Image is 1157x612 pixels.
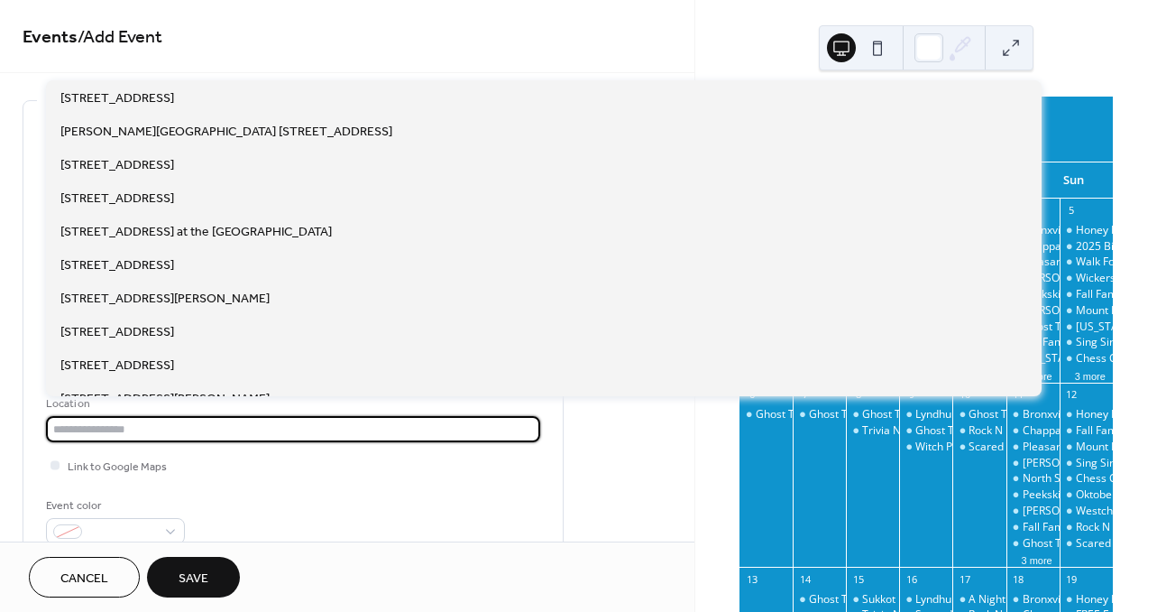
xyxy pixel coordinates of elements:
span: [STREET_ADDRESS] [60,190,174,209]
div: New York Blood and Ink Tattoo & Horror Con at the Westchester County Center [1060,320,1113,335]
div: Sing Sing Kill Brewery Run Club [1060,456,1113,471]
a: Events [23,20,78,55]
div: Mount Kisco Farmers Market [1060,440,1113,455]
div: 14 [798,572,812,586]
span: [STREET_ADDRESS] [60,256,174,275]
span: [STREET_ADDRESS][PERSON_NAME] [60,290,270,309]
div: Rock N Roll House Of Horrors In Sleepy Hollow [1060,520,1113,535]
span: [STREET_ADDRESS] [60,357,174,376]
div: A Night in the Woods Gala 2025 [952,592,1005,607]
span: [STREET_ADDRESS] at the [GEOGRAPHIC_DATA] [60,223,332,242]
div: 13 [745,572,758,586]
span: [STREET_ADDRESS] [60,156,174,175]
div: Sun [1049,162,1098,199]
div: Scared by the Sound: Rye Playland [1060,536,1113,552]
div: Ghost Tours of The Tarrytown Music Hall [846,407,899,422]
button: 3 more [1015,552,1060,567]
div: 19 [1065,572,1079,586]
div: 8 [851,388,865,402]
div: 15 [851,572,865,586]
div: Westchester Soccer Club Home Game -FC Naples at Westchester SC - Fan Appreciation Night [1060,504,1113,519]
div: Lyndhurst Landscape Volunteering [915,592,1088,607]
div: Ghost Tours of The Tarrytown Music Hall [1006,536,1060,552]
span: Cancel [60,570,108,589]
button: Save [147,557,240,598]
div: Ghost Tours of The Tarrytown Music Hall [793,592,846,607]
div: Witch Please at the [GEOGRAPHIC_DATA] [915,440,1123,455]
div: Ghost Tours of The [GEOGRAPHIC_DATA] [862,407,1070,422]
div: Fall Family Festival [1060,287,1113,302]
div: Honey Bee Grove Flower Farm - Farmers Market [1060,592,1113,607]
div: Peekskill Farmers Market [1006,487,1060,503]
div: 5 [1065,204,1079,218]
div: Mount Kisco Farmers Market [1060,303,1113,319]
div: Honey Bee Grove Flower Farm - Farmers Market [1060,223,1113,238]
div: Sukkot Fest! at Shames JCC [862,592,997,607]
div: 6 [745,388,758,402]
div: 11 [1012,388,1025,402]
span: Link to Google Maps [68,458,167,477]
div: Fall Family Festival [1023,520,1116,535]
div: TASH Farmer's Market at Patriot's Park [1006,504,1060,519]
div: Witch Please at the Irvington Theatre [899,440,952,455]
div: Sing Sing Kill Brewery Run Club [1060,335,1113,350]
div: Ghost Tours of The [GEOGRAPHIC_DATA] [915,423,1123,439]
div: Ghost Tours of The Tarrytown Music Hall [899,423,952,439]
div: Chess Club at Sing Sing Kill Brewery [1060,471,1113,487]
div: Pleasantville Farmers Market [1006,440,1060,455]
div: Ghost Tours of The [GEOGRAPHIC_DATA] [809,407,1016,422]
div: 7 [798,388,812,402]
div: 18 [1012,572,1025,586]
div: Trivia Night at Sing Sing Kill Brewery [846,423,899,439]
div: Bronxville Farmers Market [1023,407,1156,422]
div: Event color [46,496,181,515]
span: [STREET_ADDRESS][PERSON_NAME] [60,390,270,409]
div: Bronxville Farmers Market [1023,592,1156,607]
div: Lyndhurst Landscape Volunteering [899,407,952,422]
div: Honey Bee Grove Flower Farm - Farmers Market [1060,407,1113,422]
div: Sukkot Fest! at Shames JCC [846,592,899,607]
div: Scared by the Sound: Rye Playland [952,440,1005,455]
div: Trivia Night at Sing Sing Kill Brewery [862,423,1043,439]
div: 10 [958,388,971,402]
div: Fall Family Festival [1060,423,1113,439]
div: Chappaqua Farmers Market [1006,423,1060,439]
div: Rock N Roll House Of Horrors In Sleepy Hollow [952,423,1005,439]
div: 2025 Bicycle Sundays [1060,239,1113,255]
span: [PERSON_NAME][GEOGRAPHIC_DATA] [STREET_ADDRESS] [60,123,392,142]
span: / Add Event [78,20,162,55]
div: Walk For Wishes Halloween Celebration & Secret Westchester Club Event! [1060,255,1113,270]
div: Fall Family Festival [1006,520,1060,535]
div: Bronxville Farmers Market [1006,407,1060,422]
div: 9 [904,388,918,402]
div: Chess Club at Sing Sing Kill Brewery [1060,351,1113,366]
span: [STREET_ADDRESS] [60,89,174,108]
div: North Salem Farmers Market [1006,471,1060,487]
div: Wickers Creek Market: Antiques & Vintage Goods [1060,271,1113,286]
button: 3 more [1068,367,1113,383]
div: Oktoberfest with Yonkers Brewing Co. at Cross County Center [1060,487,1113,503]
div: 12 [1065,388,1079,402]
div: 17 [958,572,971,586]
div: Peekskill Farmers Market [1023,487,1150,503]
div: Lyndhurst Landscape Volunteering [899,592,952,607]
div: Ghost Tours of The Tarrytown Music Hall [793,407,846,422]
div: Ghost Tours of The [GEOGRAPHIC_DATA] [756,407,963,422]
div: Ghost Tours of The Tarrytown Music Hall [952,407,1005,422]
div: Ghost Tours of The [GEOGRAPHIC_DATA] [809,592,1016,607]
button: Cancel [29,557,140,598]
div: 16 [904,572,918,586]
span: [STREET_ADDRESS] [60,323,174,342]
div: Lyndhurst Landscape Volunteering [915,407,1088,422]
div: John Jay Homestead Farm Market In Katonah [1006,456,1060,471]
div: Ghost Tours of The Tarrytown Music Hall [739,407,793,422]
div: Scared by the Sound: Rye Playland [969,440,1140,455]
span: Save [179,570,208,589]
div: Bronxville Farmers Market [1006,592,1060,607]
div: Location [46,394,537,413]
